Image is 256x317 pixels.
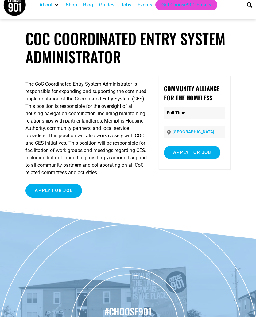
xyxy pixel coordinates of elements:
a: Jobs [121,1,131,9]
p: Full Time [164,107,225,119]
a: [GEOGRAPHIC_DATA] [173,129,214,134]
p: The CoC Coordinated Entry System Administrator is responsible for expanding and supporting the co... [25,80,148,176]
h1: CoC Coordinated Entry System Administrator [25,29,230,66]
a: About [39,1,52,9]
a: Guides [99,1,114,9]
a: Get Choose901 Emails [161,1,211,9]
strong: Community Alliance for the Homeless [164,84,219,102]
input: Apply for job [25,184,82,198]
a: Events [138,1,152,9]
a: Shop [66,1,77,9]
a: Blog [83,1,93,9]
input: Apply for job [164,146,220,159]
